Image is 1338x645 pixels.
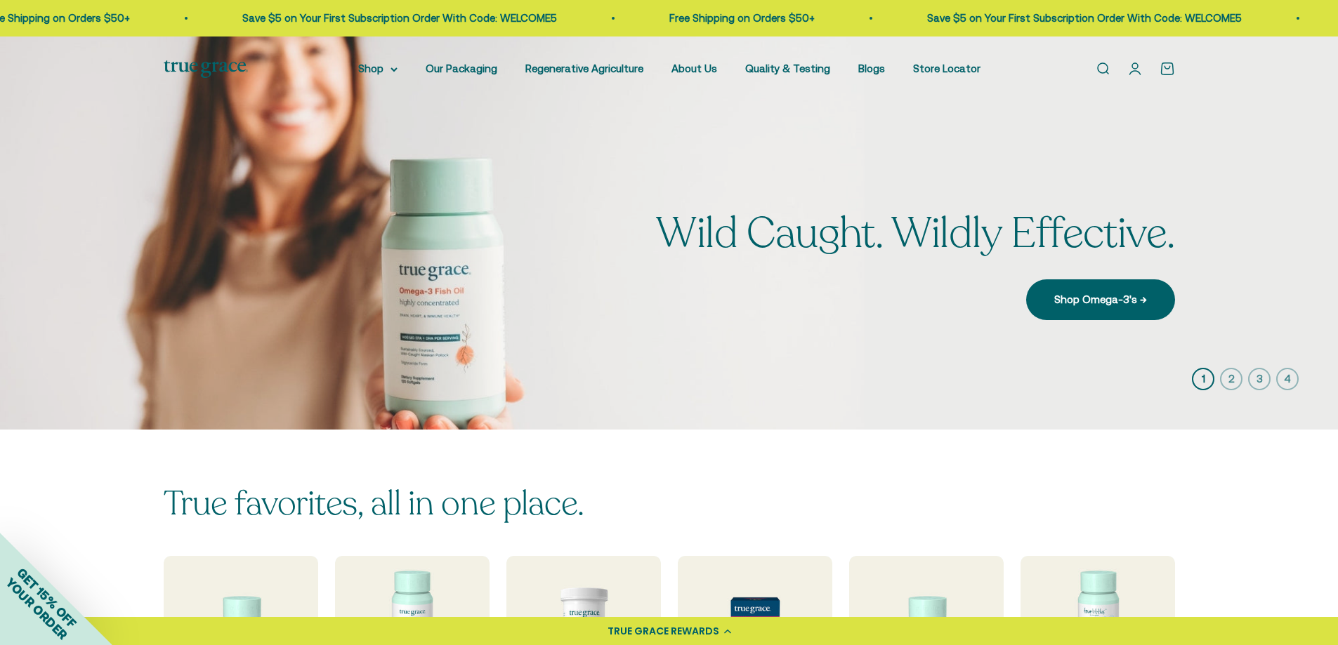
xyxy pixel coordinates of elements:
a: Regenerative Agriculture [525,62,643,74]
span: GET 15% OFF [14,565,79,630]
a: Free Shipping on Orders $50+ [667,12,812,24]
split-lines: Wild Caught. Wildly Effective. [656,205,1174,262]
summary: Shop [358,60,398,77]
split-lines: True favorites, all in one place. [164,481,584,526]
button: 4 [1276,368,1299,390]
a: Blogs [858,62,885,74]
p: Save $5 on Your First Subscription Order With Code: WELCOME5 [924,10,1239,27]
a: About Us [671,62,717,74]
button: 2 [1220,368,1242,390]
span: YOUR ORDER [3,575,70,642]
a: Shop Omega-3's → [1026,279,1175,320]
button: 1 [1192,368,1214,390]
p: Save $5 on Your First Subscription Order With Code: WELCOME5 [240,10,554,27]
button: 3 [1248,368,1271,390]
a: Quality & Testing [745,62,830,74]
a: Store Locator [913,62,980,74]
a: Our Packaging [426,62,497,74]
div: TRUE GRACE REWARDS [608,624,719,639]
